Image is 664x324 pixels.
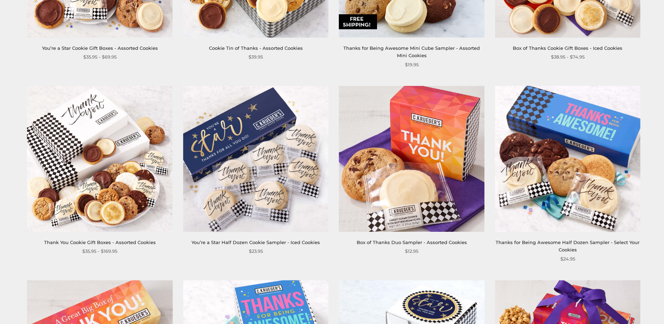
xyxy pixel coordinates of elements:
[183,86,329,232] img: You’re a Star Half Dozen Cookie Sampler - Iced Cookies
[560,255,575,263] span: $24.95
[209,45,303,51] a: Cookie Tin of Thanks - Assorted Cookies
[249,53,263,61] span: $39.95
[27,86,173,232] img: Thank You Cookie Gift Boxes - Assorted Cookies
[44,239,156,245] a: Thank You Cookie Gift Boxes - Assorted Cookies
[357,239,467,245] a: Box of Thanks Duo Sampler - Assorted Cookies
[6,297,72,318] iframe: Sign Up via Text for Offers
[339,86,484,232] img: Box of Thanks Duo Sampler - Assorted Cookies
[343,45,480,58] a: Thanks for Being Awesome Mini Cube Sampler - Assorted Mini Cookies
[551,53,585,61] span: $38.95 - $74.95
[405,61,419,68] span: $19.95
[83,53,117,61] span: $35.95 - $69.95
[42,45,158,51] a: You’re a Star Cookie Gift Boxes - Assorted Cookies
[82,248,117,255] span: $35.95 - $169.95
[191,239,320,245] a: You’re a Star Half Dozen Cookie Sampler - Iced Cookies
[496,239,639,252] a: Thanks for Being Awesome Half Dozen Sampler - Select Your Cookies
[405,248,418,255] span: $12.95
[249,248,263,255] span: $23.95
[495,86,641,232] img: Thanks for Being Awesome Half Dozen Sampler - Select Your Cookies
[513,45,622,51] a: Box of Thanks Cookie Gift Boxes - Iced Cookies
